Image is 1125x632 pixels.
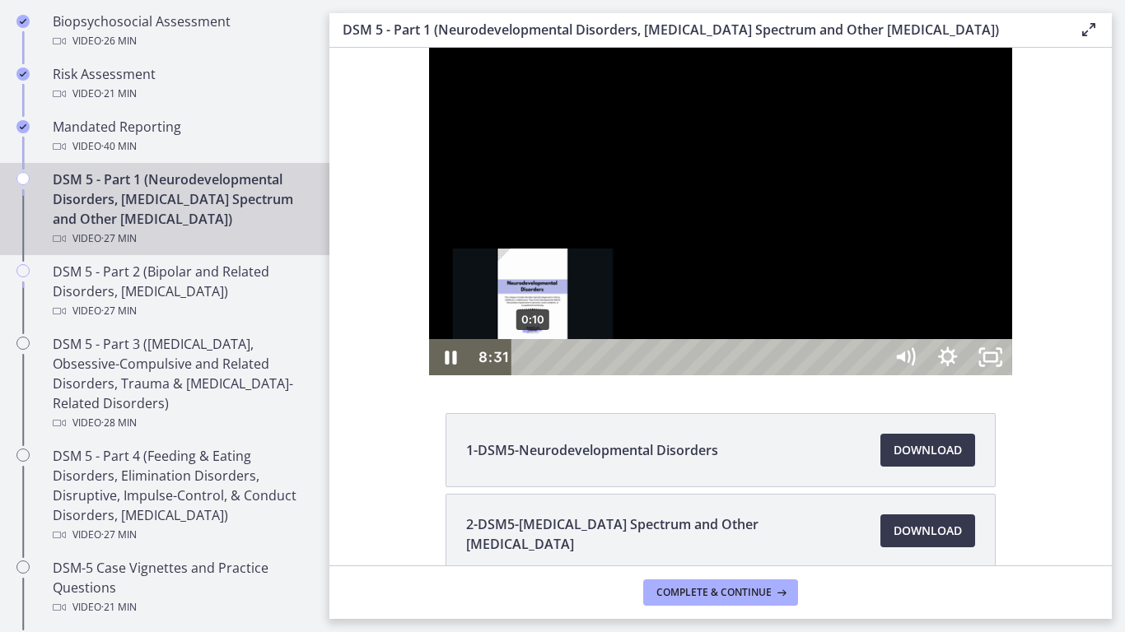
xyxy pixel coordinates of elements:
[597,291,640,328] button: Show settings menu
[53,84,310,104] div: Video
[16,120,30,133] i: Completed
[656,586,772,599] span: Complete & continue
[880,514,975,547] a: Download
[101,301,137,321] span: · 27 min
[53,117,310,156] div: Mandated Reporting
[101,525,137,545] span: · 27 min
[466,514,861,554] span: 2-DSM5-[MEDICAL_DATA] Spectrum and Other [MEDICAL_DATA]
[16,67,30,81] i: Completed
[53,170,310,249] div: DSM 5 - Part 1 (Neurodevelopmental Disorders, [MEDICAL_DATA] Spectrum and Other [MEDICAL_DATA])
[53,12,310,51] div: Biopsychosocial Assessment
[466,440,718,460] span: 1-DSM5-Neurodevelopmental Disorders
[101,31,137,51] span: · 26 min
[53,597,310,617] div: Video
[16,15,30,28] i: Completed
[880,434,975,467] a: Download
[53,137,310,156] div: Video
[343,20,1053,39] h3: DSM 5 - Part 1 (Neurodevelopmental Disorders, [MEDICAL_DATA] Spectrum and Other [MEDICAL_DATA])
[640,291,683,328] button: Unfullscreen
[101,413,137,433] span: · 28 min
[53,64,310,104] div: Risk Assessment
[53,301,310,321] div: Video
[53,31,310,51] div: Video
[554,291,597,328] button: Mute
[101,229,137,249] span: · 27 min
[643,579,798,606] button: Complete & continue
[101,84,137,104] span: · 21 min
[894,521,962,541] span: Download
[101,597,137,617] span: · 21 min
[101,137,137,156] span: · 40 min
[894,440,962,460] span: Download
[329,48,1112,375] iframe: Video Lesson
[53,334,310,433] div: DSM 5 - Part 3 ([MEDICAL_DATA], Obsessive-Compulsive and Related Disorders, Trauma & [MEDICAL_DAT...
[53,229,310,249] div: Video
[53,446,310,545] div: DSM 5 - Part 4 (Feeding & Eating Disorders, Elimination Disorders, Disruptive, Impulse-Control, &...
[53,558,310,617] div: DSM-5 Case Vignettes and Practice Questions
[53,525,310,545] div: Video
[53,413,310,433] div: Video
[53,262,310,321] div: DSM 5 - Part 2 (Bipolar and Related Disorders, [MEDICAL_DATA])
